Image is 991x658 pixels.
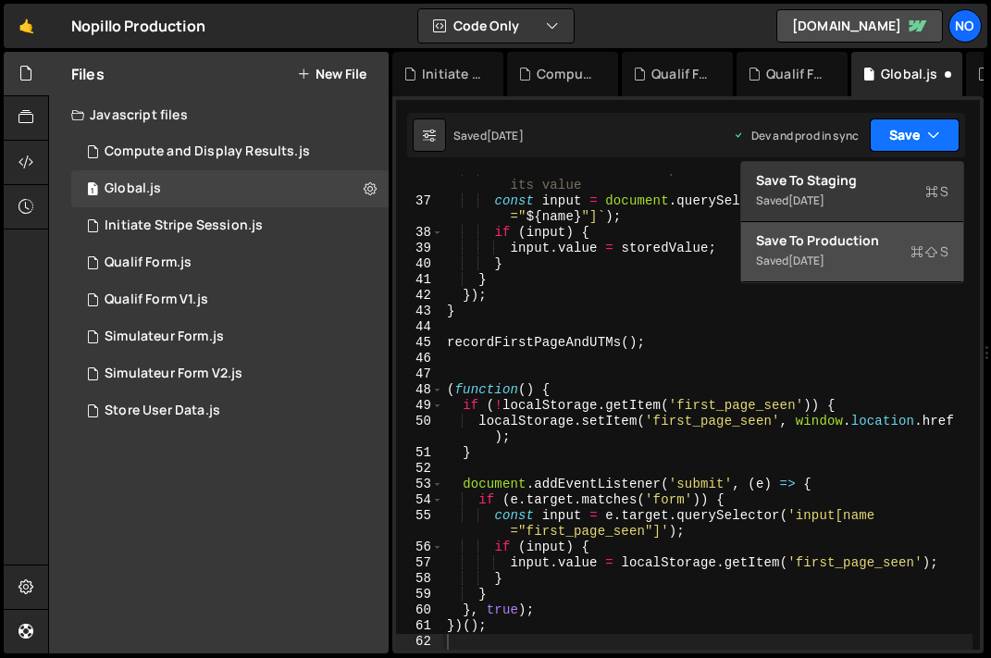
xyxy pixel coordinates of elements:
[4,4,49,48] a: 🤙
[105,329,224,345] div: Simulateur Form.js
[71,318,389,355] div: 8072/16343.js
[297,67,366,81] button: New File
[396,571,443,587] div: 58
[396,272,443,288] div: 41
[396,304,443,319] div: 43
[910,242,948,261] span: S
[396,319,443,335] div: 44
[756,250,948,272] div: Saved
[71,170,389,207] div: 8072/17751.js
[49,96,389,133] div: Javascript files
[71,15,205,37] div: Nopillo Production
[105,217,263,234] div: Initiate Stripe Session.js
[105,292,208,308] div: Qualif Form V1.js
[396,634,443,650] div: 62
[788,253,824,268] div: [DATE]
[396,445,443,461] div: 51
[105,255,192,271] div: Qualif Form.js
[71,64,105,84] h2: Files
[741,222,963,282] button: Save to ProductionS Saved[DATE]
[71,392,389,429] div: 8072/18527.js
[537,65,596,83] div: Compute and Display Results.js
[396,540,443,555] div: 56
[418,9,574,43] button: Code Only
[71,133,389,170] div: 8072/18732.js
[756,190,948,212] div: Saved
[396,508,443,540] div: 55
[396,587,443,602] div: 59
[422,65,481,83] div: Initiate Stripe Session.js
[396,382,443,398] div: 48
[396,256,443,272] div: 40
[870,118,960,152] button: Save
[71,207,389,244] div: 8072/18519.js
[396,477,443,492] div: 53
[651,65,711,83] div: Qualif Form.js
[733,128,859,143] div: Dev and prod in sync
[105,143,310,160] div: Compute and Display Results.js
[925,182,948,201] span: S
[881,65,937,83] div: Global.js
[948,9,982,43] a: No
[396,351,443,366] div: 46
[396,162,443,193] div: 36
[396,335,443,351] div: 45
[105,403,220,419] div: Store User Data.js
[71,355,389,392] div: 8072/17720.js
[396,225,443,241] div: 38
[396,288,443,304] div: 42
[396,492,443,508] div: 54
[453,128,524,143] div: Saved
[396,414,443,445] div: 50
[105,366,242,382] div: Simulateur Form V2.js
[396,193,443,225] div: 37
[396,366,443,382] div: 47
[396,398,443,414] div: 49
[766,65,825,83] div: Qualif Form V1.js
[741,162,963,222] button: Save to StagingS Saved[DATE]
[756,231,948,250] div: Save to Production
[396,555,443,571] div: 57
[487,128,524,143] div: [DATE]
[396,241,443,256] div: 39
[396,461,443,477] div: 52
[396,618,443,634] div: 61
[756,171,948,190] div: Save to Staging
[788,192,824,208] div: [DATE]
[71,244,389,281] div: 8072/16345.js
[105,180,161,197] div: Global.js
[87,183,98,198] span: 1
[776,9,943,43] a: [DOMAIN_NAME]
[71,281,389,318] div: 8072/34048.js
[396,602,443,618] div: 60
